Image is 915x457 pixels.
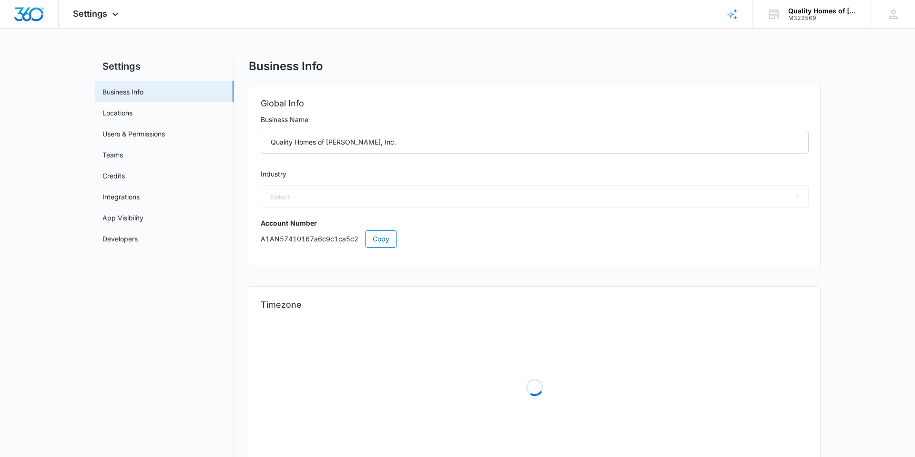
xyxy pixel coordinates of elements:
[102,213,143,223] a: App Visibility
[261,169,809,179] label: Industry
[95,59,234,73] h2: Settings
[102,171,125,181] a: Credits
[261,97,809,110] h2: Global Info
[261,219,317,227] strong: Account Number
[261,298,809,312] h2: Timezone
[102,108,132,118] a: Locations
[102,87,143,97] a: Business Info
[365,230,397,248] button: Copy
[249,59,323,73] h1: Business Info
[788,7,858,15] div: account name
[373,234,389,244] span: Copy
[102,129,165,139] a: Users & Permissions
[102,192,140,202] a: Integrations
[102,234,138,244] a: Developers
[261,230,809,248] p: A1AN57410167a6c9c1ca5c2
[102,150,123,160] a: Teams
[73,9,107,19] span: Settings
[788,15,858,21] div: account id
[261,114,809,125] label: Business Name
